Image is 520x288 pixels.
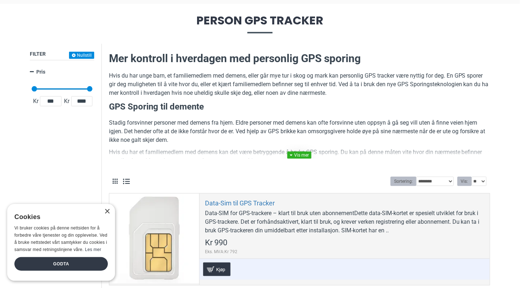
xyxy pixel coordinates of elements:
a: Data-Sim til GPS Tracker [205,199,275,207]
div: Data-SIM for GPS-trackere – klart til bruk uten abonnementDette data-SIM-kortet er spesielt utvik... [205,209,484,235]
a: Pris [30,66,94,78]
p: Hvis du har unge barn, et familiemedlem med demens, eller går mye tur i skog og mark kan personli... [109,71,490,97]
div: Cookies [14,209,103,225]
a: Les mer, opens a new window [85,247,101,252]
label: Sortering: [391,177,416,186]
label: Vis: [457,177,472,186]
span: Kr 990 [205,239,227,247]
span: Eks. MVA:Kr 792 [205,248,237,255]
p: Hvis du har et familiemedlem med demens kan det være betryggende å bruke GPS sporing. Du kan på d... [109,148,490,165]
span: Kr [63,97,71,106]
span: Kjøp [214,267,227,272]
span: Person GPS Tracker [23,15,497,33]
span: Kr [32,97,40,106]
div: Close [104,209,110,214]
span: Filter [30,51,46,57]
a: Data-Sim til GPS Tracker [109,194,199,283]
div: Godta [14,257,108,271]
h2: Mer kontroll i hverdagen med personlig GPS sporing [109,51,490,66]
h3: GPS Sporing til demente [109,101,490,113]
p: Stadig forsvinner personer med demens fra hjem. Eldre personer med demens kan ofte forsvinne uten... [109,119,490,144]
span: Vi bruker cookies på denne nettsiden for å forbedre våre tjenester og din opplevelse. Ved å bruke... [14,226,108,252]
button: Nullstill [69,52,94,59]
